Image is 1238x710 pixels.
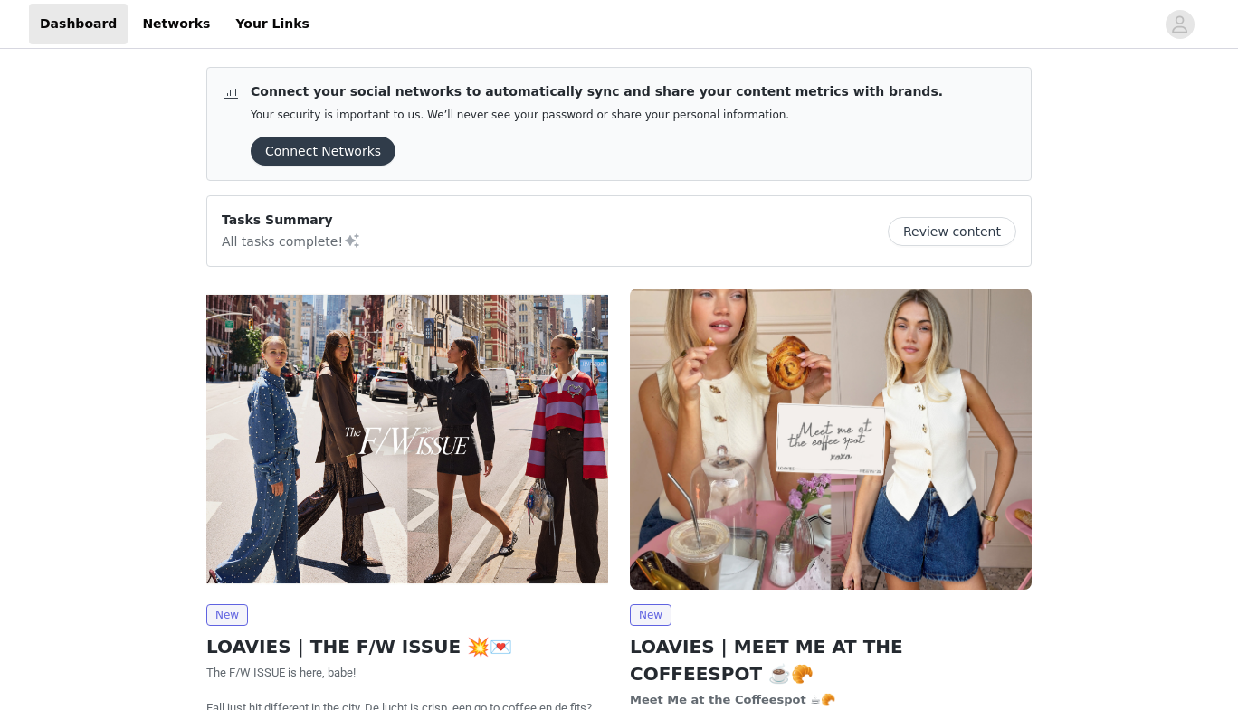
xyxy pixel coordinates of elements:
a: Dashboard [29,4,128,44]
img: LOAVIES [630,289,1032,590]
span: New [206,604,248,626]
h2: LOAVIES | THE F/W ISSUE 💥💌 [206,633,608,660]
p: Connect your social networks to automatically sync and share your content metrics with brands. [251,82,943,101]
p: All tasks complete! [222,230,361,251]
h2: LOAVIES | MEET ME AT THE COFFEESPOT ☕️🥐 [630,633,1032,687]
button: Connect Networks [251,137,395,166]
p: Tasks Summary [222,211,361,230]
a: Your Links [224,4,320,44]
p: Your security is important to us. We’ll never see your password or share your personal information. [251,109,943,122]
span: New [630,604,671,626]
strong: Meet Me at the Coffeespot ☕🥐 [630,693,835,706]
div: avatar [1171,10,1188,39]
span: The F/W ISSUE is here, babe! [206,666,356,679]
img: LOAVIES [206,289,608,590]
button: Review content [888,217,1016,246]
a: Networks [131,4,221,44]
